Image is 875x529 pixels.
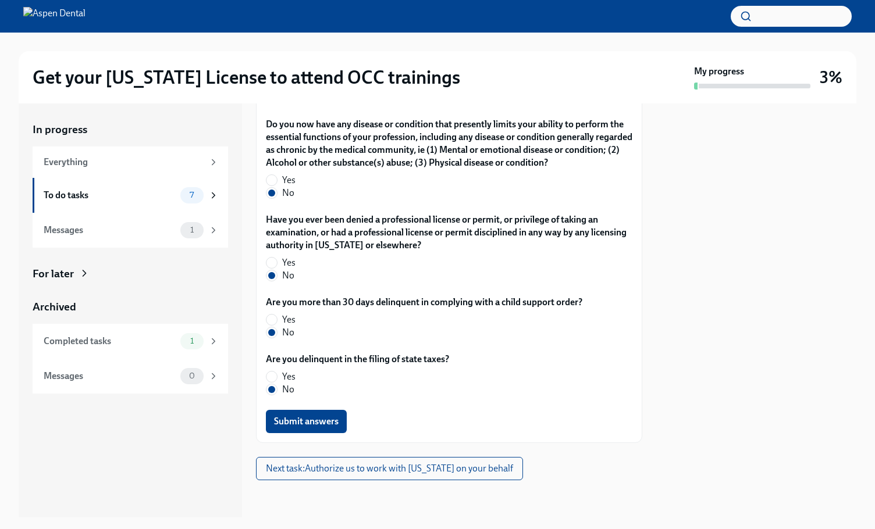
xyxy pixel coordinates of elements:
a: Everything [33,146,228,178]
span: 7 [183,191,201,199]
label: Are you more than 30 days delinquent in complying with a child support order? [266,296,582,309]
a: Completed tasks1 [33,324,228,359]
h3: 3% [820,67,842,88]
span: No [282,383,294,396]
div: For later [33,266,74,281]
span: Next task : Authorize us to work with [US_STATE] on your behalf [266,463,513,474]
h2: Get your [US_STATE] License to attend OCC trainings [33,66,460,89]
div: Everything [44,156,204,169]
span: Yes [282,256,296,269]
span: 1 [183,337,201,345]
button: Next task:Authorize us to work with [US_STATE] on your behalf [256,457,523,480]
button: Submit answers [266,410,347,433]
label: Do you now have any disease or condition that presently limits your ability to perform the essent... [266,118,632,169]
label: Have you ever been denied a professional license or permit, or privilege of taking an examination... [266,213,632,252]
div: To do tasks [44,189,176,202]
span: 0 [182,371,202,380]
span: No [282,326,294,339]
span: Submit answers [274,416,339,427]
img: Aspen Dental [23,7,86,26]
div: Completed tasks [44,335,176,348]
label: Are you delinquent in the filing of state taxes? [266,353,449,366]
span: 1 [183,226,201,234]
span: Yes [282,370,296,383]
span: No [282,269,294,282]
a: Messages0 [33,359,228,394]
span: Yes [282,174,296,187]
strong: My progress [694,65,744,78]
span: Yes [282,313,296,326]
a: Archived [33,299,228,314]
a: To do tasks7 [33,178,228,213]
a: In progress [33,122,228,137]
div: Messages [44,370,176,383]
a: For later [33,266,228,281]
span: No [282,187,294,199]
div: Messages [44,224,176,237]
a: Messages1 [33,213,228,248]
